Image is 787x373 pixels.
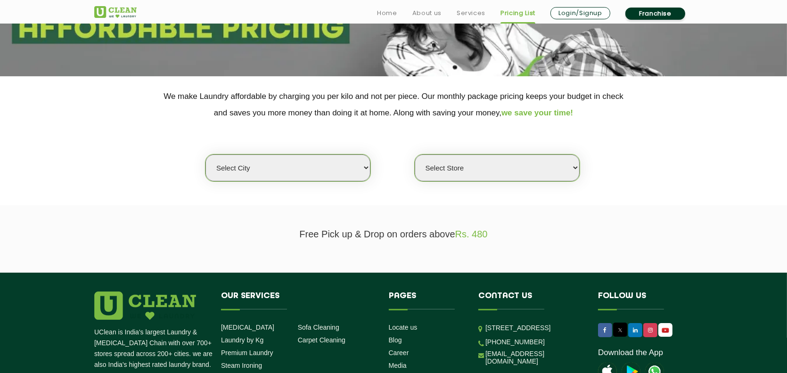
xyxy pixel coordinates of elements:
[389,336,402,344] a: Blog
[221,324,274,331] a: [MEDICAL_DATA]
[550,7,610,19] a: Login/Signup
[457,8,485,19] a: Services
[94,292,196,320] img: logo.png
[389,292,465,309] h4: Pages
[500,8,535,19] a: Pricing List
[485,350,584,365] a: [EMAIL_ADDRESS][DOMAIN_NAME]
[94,327,214,370] p: UClean is India's largest Laundry & [MEDICAL_DATA] Chain with over 700+ stores spread across 200+...
[485,338,545,346] a: [PHONE_NUMBER]
[377,8,397,19] a: Home
[221,292,375,309] h4: Our Services
[221,362,262,369] a: Steam Ironing
[94,6,137,18] img: UClean Laundry and Dry Cleaning
[412,8,442,19] a: About us
[221,336,263,344] a: Laundry by Kg
[389,362,407,369] a: Media
[94,88,693,121] p: We make Laundry affordable by charging you per kilo and not per piece. Our monthly package pricin...
[659,325,672,335] img: UClean Laundry and Dry Cleaning
[298,336,345,344] a: Carpet Cleaning
[501,108,573,117] span: we save your time!
[221,349,273,357] a: Premium Laundry
[455,229,488,239] span: Rs. 480
[598,292,681,309] h4: Follow us
[94,229,693,240] p: Free Pick up & Drop on orders above
[298,324,339,331] a: Sofa Cleaning
[625,8,685,20] a: Franchise
[389,349,409,357] a: Career
[598,348,663,357] a: Download the App
[389,324,418,331] a: Locate us
[478,292,584,309] h4: Contact us
[485,323,584,333] p: [STREET_ADDRESS]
